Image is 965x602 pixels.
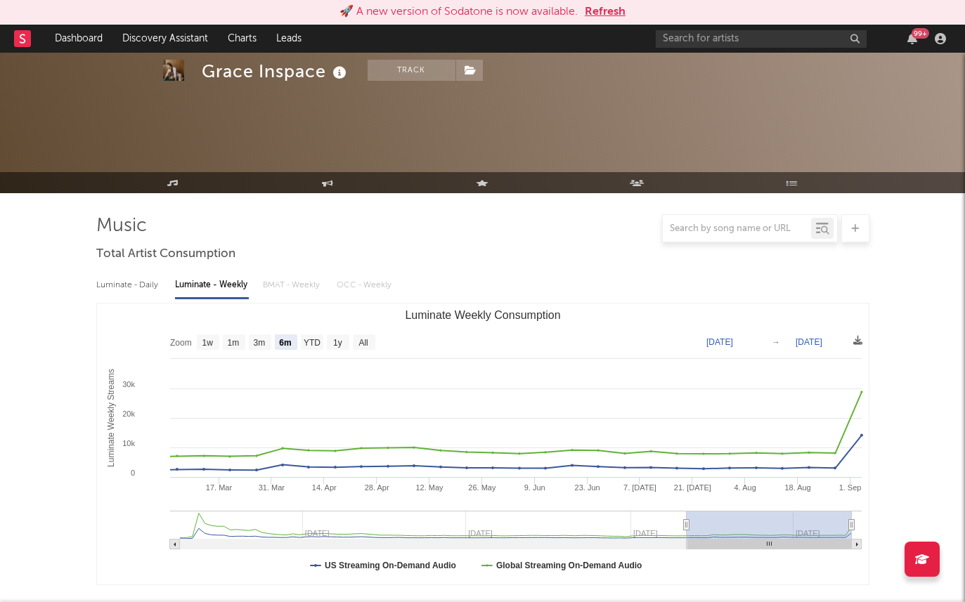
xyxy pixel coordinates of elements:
[784,483,810,492] text: 18. Aug
[364,483,389,492] text: 28. Apr
[663,223,811,235] input: Search by song name or URL
[623,483,656,492] text: 7. [DATE]
[706,337,733,347] text: [DATE]
[112,25,218,53] a: Discovery Assistant
[279,338,291,348] text: 6m
[585,4,626,20] button: Refresh
[122,380,135,388] text: 30k
[656,30,867,48] input: Search for artists
[122,410,135,418] text: 20k
[415,483,443,492] text: 12. May
[907,33,917,44] button: 99+
[838,483,861,492] text: 1. Sep
[202,338,213,348] text: 1w
[227,338,239,348] text: 1m
[734,483,756,492] text: 4. Aug
[96,273,161,297] div: Luminate - Daily
[253,338,265,348] text: 3m
[170,338,192,348] text: Zoom
[175,273,249,297] div: Luminate - Weekly
[496,561,642,570] text: Global Streaming On-Demand Audio
[105,369,115,467] text: Luminate Weekly Streams
[796,337,822,347] text: [DATE]
[303,338,320,348] text: YTD
[673,483,711,492] text: 21. [DATE]
[45,25,112,53] a: Dashboard
[122,439,135,447] text: 10k
[97,303,869,584] svg: Luminate Weekly Consumption
[358,338,368,348] text: All
[574,483,600,492] text: 23. Jun
[772,337,780,347] text: →
[325,561,456,570] text: US Streaming On-Demand Audio
[912,28,929,39] div: 99 +
[202,60,350,83] div: Grace Inspace
[339,4,578,20] div: 🚀 A new version of Sodatone is now available.
[524,483,545,492] text: 9. Jun
[266,25,311,53] a: Leads
[130,469,134,477] text: 0
[96,246,235,263] span: Total Artist Consumption
[218,25,266,53] a: Charts
[405,309,560,321] text: Luminate Weekly Consumption
[205,483,232,492] text: 17. Mar
[258,483,285,492] text: 31. Mar
[368,60,455,81] button: Track
[468,483,496,492] text: 26. May
[333,338,342,348] text: 1y
[311,483,336,492] text: 14. Apr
